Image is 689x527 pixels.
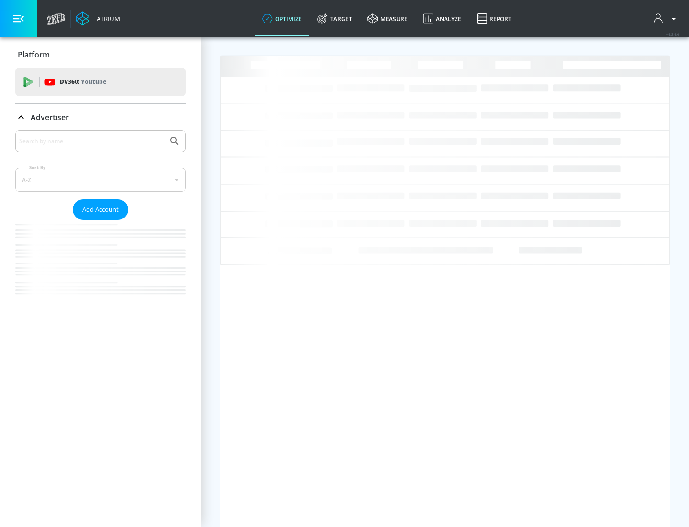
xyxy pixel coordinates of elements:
div: A-Z [15,168,186,192]
div: Atrium [93,14,120,23]
button: Add Account [73,199,128,220]
p: Youtube [81,77,106,87]
a: measure [360,1,415,36]
span: v 4.24.0 [666,32,679,37]
label: Sort By [27,164,48,171]
p: Advertiser [31,112,69,123]
p: Platform [18,49,50,60]
div: Advertiser [15,130,186,313]
div: Platform [15,41,186,68]
nav: list of Advertiser [15,220,186,313]
div: Advertiser [15,104,186,131]
a: Atrium [76,11,120,26]
input: Search by name [19,135,164,148]
a: Report [469,1,519,36]
p: DV360: [60,77,106,87]
a: optimize [255,1,310,36]
a: Target [310,1,360,36]
div: DV360: Youtube [15,68,186,96]
a: Analyze [415,1,469,36]
span: Add Account [82,204,119,215]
